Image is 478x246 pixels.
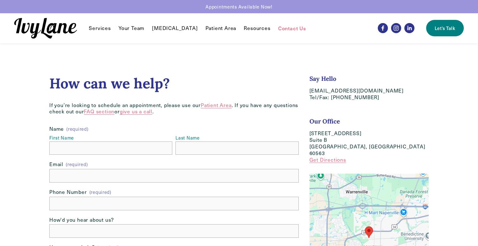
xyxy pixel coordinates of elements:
[89,25,111,32] span: Services
[49,135,172,141] div: First Name
[365,226,373,238] div: Ivy Lane Counseling 618 West 5th Ave Suite B Naperville, IL 60563
[49,189,87,195] span: Phone Number
[426,20,463,36] a: Let's Talk
[89,24,111,32] a: folder dropdown
[49,217,114,223] span: How'd you hear about us?
[119,24,144,32] a: Your Team
[49,161,63,168] span: Email
[309,117,340,125] strong: Our Office
[89,190,111,194] span: (required)
[66,127,88,131] span: (required)
[120,108,152,115] a: give us a call
[152,24,198,32] a: [MEDICAL_DATA]
[14,18,77,39] img: Ivy Lane Counseling &mdash; Therapy that works for you
[244,25,270,32] span: Resources
[378,23,388,33] a: Facebook
[49,126,64,132] span: Name
[244,24,270,32] a: folder dropdown
[391,23,401,33] a: Instagram
[309,156,346,163] a: Get Directions
[49,102,299,115] p: If you’re looking to schedule an appointment, please use our . If you have any questions check ou...
[309,130,429,163] p: [STREET_ADDRESS] Suite B [GEOGRAPHIC_DATA], [GEOGRAPHIC_DATA] 60563
[201,102,232,108] a: Patient Area
[175,135,298,141] div: Last Name
[49,75,299,92] h2: How can we help?
[404,23,414,33] a: LinkedIn
[84,108,114,115] a: FAQ section
[309,75,336,82] strong: Say Hello
[66,161,88,167] span: (required)
[309,87,429,101] p: [EMAIL_ADDRESS][DOMAIN_NAME] Tel/Fax: [PHONE_NUMBER]
[278,24,306,32] a: Contact Us
[205,24,236,32] a: Patient Area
